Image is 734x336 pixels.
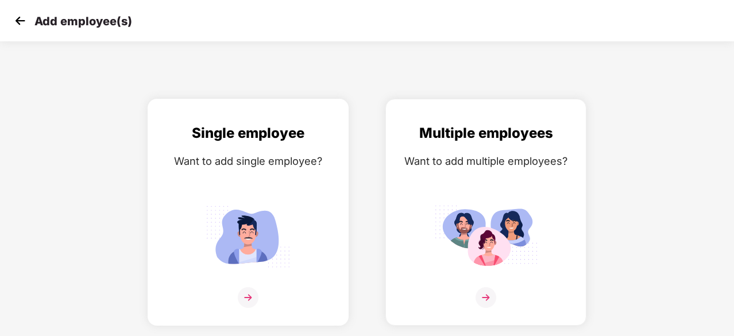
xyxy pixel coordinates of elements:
[476,287,496,308] img: svg+xml;base64,PHN2ZyB4bWxucz0iaHR0cDovL3d3dy53My5vcmcvMjAwMC9zdmciIHdpZHRoPSIzNiIgaGVpZ2h0PSIzNi...
[34,14,132,28] p: Add employee(s)
[397,122,574,144] div: Multiple employees
[196,200,300,272] img: svg+xml;base64,PHN2ZyB4bWxucz0iaHR0cDovL3d3dy53My5vcmcvMjAwMC9zdmciIGlkPSJTaW5nbGVfZW1wbG95ZWUiIH...
[160,153,337,169] div: Want to add single employee?
[238,287,258,308] img: svg+xml;base64,PHN2ZyB4bWxucz0iaHR0cDovL3d3dy53My5vcmcvMjAwMC9zdmciIHdpZHRoPSIzNiIgaGVpZ2h0PSIzNi...
[434,200,538,272] img: svg+xml;base64,PHN2ZyB4bWxucz0iaHR0cDovL3d3dy53My5vcmcvMjAwMC9zdmciIGlkPSJNdWx0aXBsZV9lbXBsb3llZS...
[397,153,574,169] div: Want to add multiple employees?
[160,122,337,144] div: Single employee
[11,12,29,29] img: svg+xml;base64,PHN2ZyB4bWxucz0iaHR0cDovL3d3dy53My5vcmcvMjAwMC9zdmciIHdpZHRoPSIzMCIgaGVpZ2h0PSIzMC...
